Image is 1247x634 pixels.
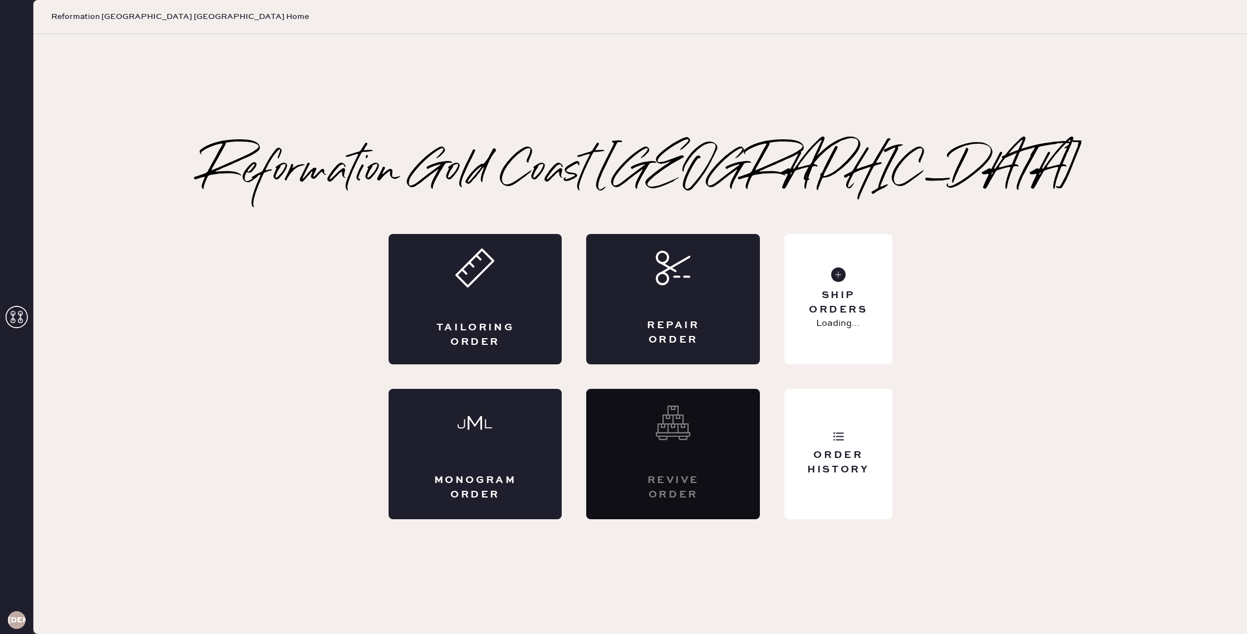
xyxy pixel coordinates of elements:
[816,317,860,330] p: Loading...
[202,149,1079,194] h2: Reformation Gold Coast [GEOGRAPHIC_DATA]
[433,321,518,349] div: Tailoring Order
[586,389,760,519] div: Interested? Contact us at care@hemster.co
[8,616,26,624] h3: [DEMOGRAPHIC_DATA]
[51,11,309,22] span: Reformation [GEOGRAPHIC_DATA] [GEOGRAPHIC_DATA] Home
[433,474,518,501] div: Monogram Order
[631,474,715,501] div: Revive order
[793,448,883,476] div: Order History
[793,289,883,316] div: Ship Orders
[631,319,715,347] div: Repair Order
